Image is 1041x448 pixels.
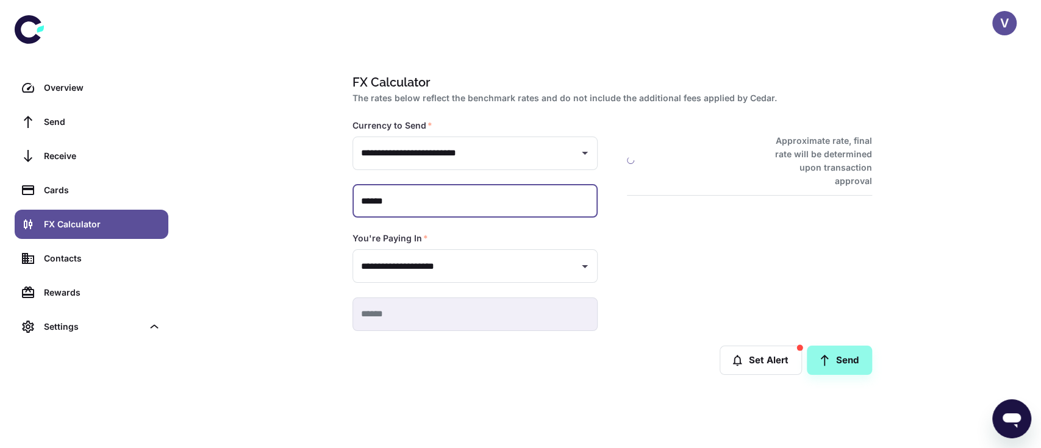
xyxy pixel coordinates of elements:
h6: Approximate rate, final rate will be determined upon transaction approval [762,134,872,188]
a: Receive [15,141,168,171]
div: Overview [44,81,161,94]
div: Receive [44,149,161,163]
div: Settings [15,312,168,341]
a: Rewards [15,278,168,307]
div: FX Calculator [44,218,161,231]
button: Open [576,258,593,275]
label: You're Paying In [352,232,428,244]
div: Cards [44,183,161,197]
button: Open [576,144,593,162]
h1: FX Calculator [352,73,867,91]
a: Contacts [15,244,168,273]
a: Send [807,346,872,375]
label: Currency to Send [352,119,432,132]
div: Settings [44,320,143,333]
button: V [992,11,1017,35]
a: Send [15,107,168,137]
a: Cards [15,176,168,205]
a: FX Calculator [15,210,168,239]
button: Set Alert [720,346,802,375]
div: Send [44,115,161,129]
div: Rewards [44,286,161,299]
a: Overview [15,73,168,102]
iframe: Button to launch messaging window [992,399,1031,438]
div: Contacts [44,252,161,265]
